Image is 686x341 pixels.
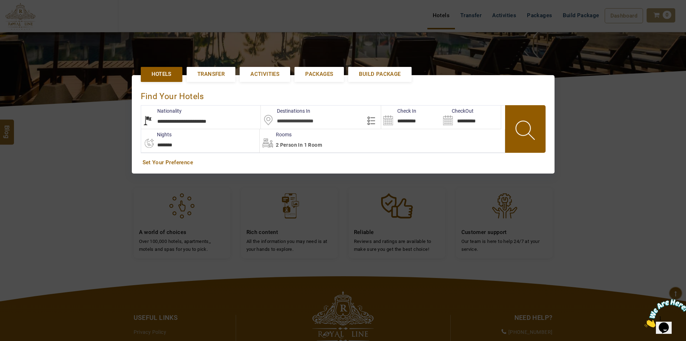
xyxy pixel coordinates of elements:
a: Transfer [187,67,235,82]
span: Hotels [152,70,172,78]
span: Packages [305,70,333,78]
iframe: chat widget [642,296,686,330]
span: Activities [250,70,279,78]
label: Rooms [260,131,292,138]
a: Build Package [348,67,411,82]
div: Find Your Hotels [141,84,546,105]
label: Check In [381,107,416,115]
label: CheckOut [441,107,474,115]
input: Search [441,106,501,129]
a: Activities [240,67,290,82]
span: 2 Person in 1 Room [276,142,322,148]
span: 1 [3,3,6,9]
a: Set Your Preference [143,159,544,166]
label: Nationality [141,107,182,115]
input: Search [381,106,441,129]
span: Transfer [197,70,225,78]
a: Hotels [141,67,182,82]
span: Build Package [359,70,400,78]
img: Chat attention grabber [3,3,47,31]
label: Destinations In [261,107,310,115]
a: Packages [294,67,344,82]
label: nights [141,131,172,138]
